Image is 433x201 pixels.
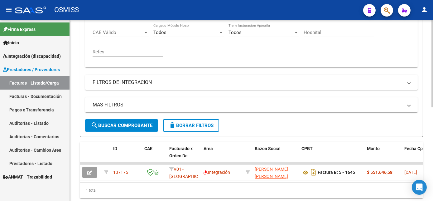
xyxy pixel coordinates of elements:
[91,123,152,128] span: Buscar Comprobante
[404,170,417,175] span: [DATE]
[252,142,299,169] datatable-header-cell: Razón Social
[93,101,403,108] mat-panel-title: MAS FILTROS
[3,174,52,180] span: ANMAT - Trazabilidad
[142,142,167,169] datatable-header-cell: CAE
[85,75,418,90] mat-expansion-panel-header: FILTROS DE INTEGRACION
[3,26,36,33] span: Firma Express
[169,123,214,128] span: Borrar Filtros
[255,166,296,179] div: 20249482537
[367,146,380,151] span: Monto
[169,121,176,129] mat-icon: delete
[3,39,19,46] span: Inicio
[421,6,428,13] mat-icon: person
[91,121,98,129] mat-icon: search
[229,30,242,35] span: Todos
[318,170,355,175] strong: Factura B: 5 - 1645
[111,142,142,169] datatable-header-cell: ID
[255,167,288,179] span: [PERSON_NAME] [PERSON_NAME]
[113,146,117,151] span: ID
[93,79,403,86] mat-panel-title: FILTROS DE INTEGRACION
[3,66,60,73] span: Prestadores / Proveedores
[167,142,201,169] datatable-header-cell: Facturado x Orden De
[3,53,61,60] span: Integración (discapacidad)
[169,146,193,158] span: Facturado x Orden De
[113,170,128,175] span: 137175
[80,183,423,198] div: 1 total
[299,142,364,169] datatable-header-cell: CPBT
[49,3,79,17] span: - OSMISS
[93,30,143,35] span: CAE Válido
[153,30,166,35] span: Todos
[255,146,281,151] span: Razón Social
[412,180,427,195] div: Open Intercom Messenger
[85,119,158,132] button: Buscar Comprobante
[301,146,313,151] span: CPBT
[364,142,402,169] datatable-header-cell: Monto
[85,97,418,112] mat-expansion-panel-header: MAS FILTROS
[402,142,430,169] datatable-header-cell: Fecha Cpbt
[367,170,392,175] strong: $ 551.646,58
[310,167,318,177] i: Descargar documento
[5,6,12,13] mat-icon: menu
[404,146,427,151] span: Fecha Cpbt
[144,146,152,151] span: CAE
[204,146,213,151] span: Area
[163,119,219,132] button: Borrar Filtros
[201,142,243,169] datatable-header-cell: Area
[204,170,230,175] span: Integración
